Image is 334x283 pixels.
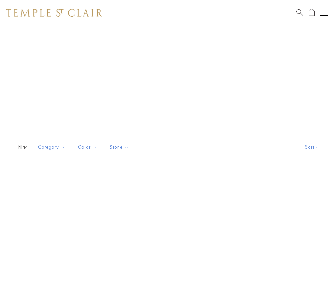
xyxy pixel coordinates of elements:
[73,140,102,154] button: Color
[320,9,328,17] button: Open navigation
[105,140,134,154] button: Stone
[33,140,70,154] button: Category
[291,137,334,157] button: Show sort by
[75,143,102,151] span: Color
[35,143,70,151] span: Category
[6,9,102,17] img: Temple St. Clair
[296,9,303,17] a: Search
[309,9,315,17] a: Open Shopping Bag
[107,143,134,151] span: Stone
